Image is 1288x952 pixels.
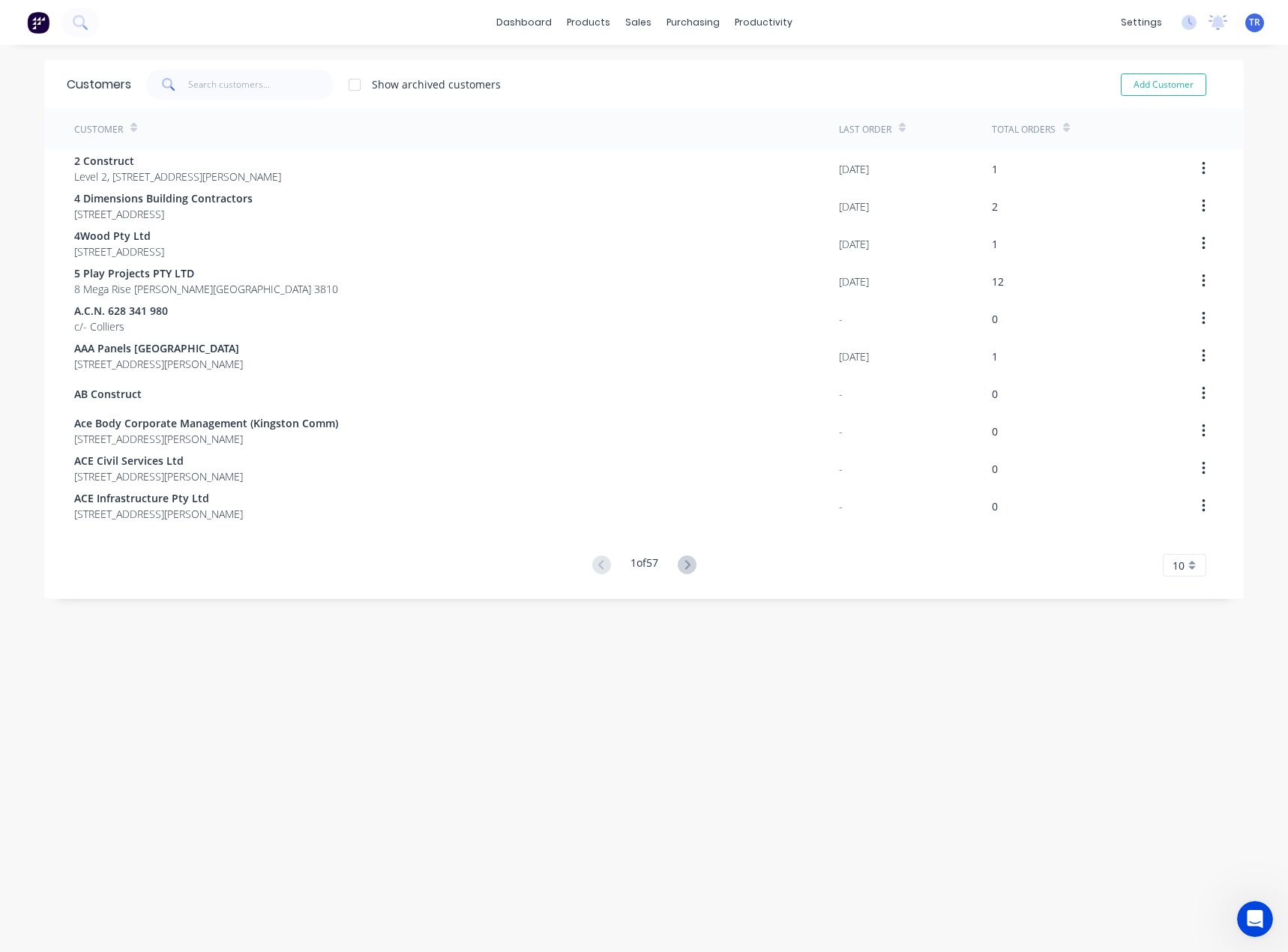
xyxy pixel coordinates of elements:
[992,236,998,252] div: 1
[1249,16,1260,29] span: TR
[74,386,142,402] span: AB Construct
[559,11,618,34] div: products
[727,11,800,34] div: productivity
[74,123,123,136] div: Customer
[839,498,843,514] div: -
[74,281,338,297] span: 8 Mega Rise [PERSON_NAME][GEOGRAPHIC_DATA] 3810
[618,11,659,34] div: sales
[839,199,869,214] div: [DATE]
[992,349,998,364] div: 1
[74,356,243,372] span: [STREET_ADDRESS][PERSON_NAME]
[992,199,998,214] div: 2
[188,70,334,100] input: Search customers...
[489,11,559,34] a: dashboard
[992,161,998,177] div: 1
[839,349,869,364] div: [DATE]
[74,469,243,484] span: [STREET_ADDRESS][PERSON_NAME]
[74,453,243,469] span: ACE Civil Services Ltd
[1173,558,1185,573] span: 10
[992,274,1004,289] div: 12
[839,236,869,252] div: [DATE]
[839,461,843,477] div: -
[992,461,998,477] div: 0
[74,431,338,447] span: [STREET_ADDRESS][PERSON_NAME]
[839,274,869,289] div: [DATE]
[74,206,253,222] span: [STREET_ADDRESS]
[74,340,243,356] span: AAA Panels [GEOGRAPHIC_DATA]
[992,498,998,514] div: 0
[992,123,1056,136] div: Total Orders
[992,424,998,439] div: 0
[659,11,727,34] div: purchasing
[74,153,281,169] span: 2 Construct
[67,76,131,94] div: Customers
[74,319,168,334] span: c/- Colliers
[74,190,253,206] span: 4 Dimensions Building Contractors
[839,123,891,136] div: Last Order
[992,386,998,402] div: 0
[74,415,338,431] span: Ace Body Corporate Management (Kingston Comm)
[1113,11,1170,34] div: settings
[631,555,658,576] div: 1 of 57
[839,161,869,177] div: [DATE]
[992,311,998,327] div: 0
[372,76,501,92] div: Show archived customers
[839,386,843,402] div: -
[74,228,164,244] span: 4Wood Pty Ltd
[27,11,49,34] img: Factory
[74,303,168,319] span: A.C.N. 628 341 980
[74,265,338,281] span: 5 Play Projects PTY LTD
[74,169,281,184] span: Level 2, [STREET_ADDRESS][PERSON_NAME]
[1237,901,1273,937] iframe: To enrich screen reader interactions, please activate Accessibility in Grammarly extension settings
[1121,73,1206,96] button: Add Customer
[839,424,843,439] div: -
[263,7,290,34] div: Close
[74,506,243,522] span: [STREET_ADDRESS][PERSON_NAME]
[74,490,243,506] span: ACE Infrastructure Pty Ltd
[74,244,164,259] span: [STREET_ADDRESS]
[10,6,38,34] button: go back
[839,311,843,327] div: -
